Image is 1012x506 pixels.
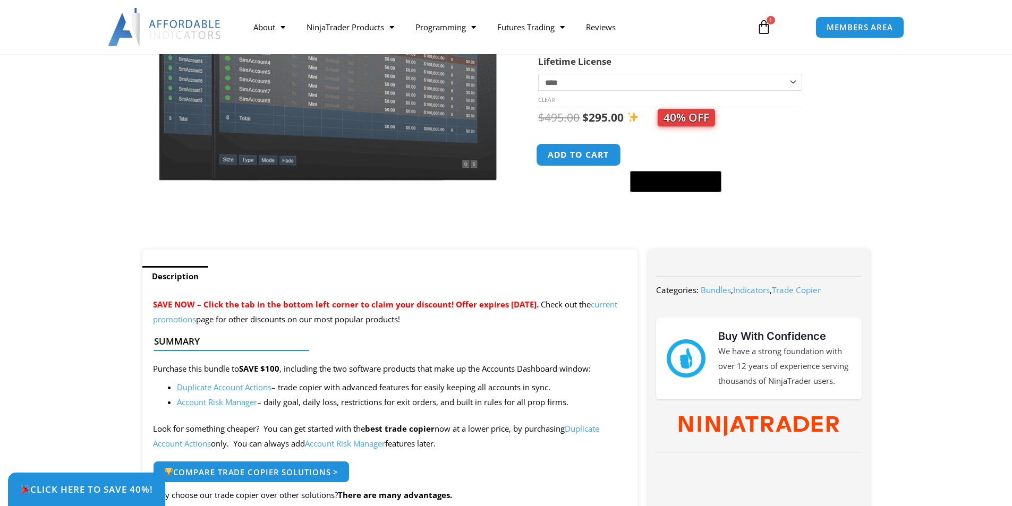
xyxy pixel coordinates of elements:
[365,423,435,434] strong: best trade copier
[627,112,639,123] img: ✨
[767,16,775,24] span: 1
[21,485,30,494] img: 🎉
[177,397,257,407] a: Account Risk Manager
[718,344,851,389] p: We have a strong foundation with over 12 years of experience serving thousands of NinjaTrader users.
[243,15,296,39] a: About
[630,171,721,192] button: Buy with GPay
[772,285,821,295] a: Trade Copier
[153,362,627,376] p: Purchase this bundle to , including the two software products that make up the Accounts Dashboard...
[538,96,555,104] a: Clear options
[177,380,627,395] li: – trade copier with advanced features for easily keeping all accounts in sync.
[153,422,627,451] p: Look for something cheaper? You can get started with the now at a lower price, by purchasing only...
[239,363,279,374] strong: SAVE $100
[658,109,715,126] span: 40% OFF
[177,395,627,410] li: – daily goal, daily loss, restrictions for exit orders, and built in rules for all prop firms.
[537,143,622,166] button: Add to cart
[538,55,611,67] label: Lifetime License
[628,142,724,168] iframe: Secure express checkout frame
[815,16,904,38] a: MEMBERS AREA
[153,461,350,483] a: 🏆Compare Trade Copier Solutions >
[20,485,153,494] span: Click Here to save 40%!
[667,339,705,378] img: mark thumbs good 43913 | Affordable Indicators – NinjaTrader
[582,110,589,125] span: $
[538,199,848,208] iframe: PayPal Message 1
[108,8,222,46] img: LogoAI | Affordable Indicators – NinjaTrader
[487,15,575,39] a: Futures Trading
[142,266,208,287] a: Description
[538,110,580,125] bdi: 495.00
[296,15,405,39] a: NinjaTrader Products
[701,285,821,295] span: , ,
[575,15,626,39] a: Reviews
[827,23,893,31] span: MEMBERS AREA
[582,110,624,125] bdi: 295.00
[701,285,731,295] a: Bundles
[718,328,851,344] h3: Buy With Confidence
[741,12,787,42] a: 1
[656,285,699,295] span: Categories:
[165,468,173,476] img: 🏆
[243,15,744,39] nav: Menu
[153,297,627,327] p: Check out the page for other discounts on our most popular products!
[154,336,618,347] h4: Summary
[8,473,165,506] a: 🎉Click Here to save 40%!
[305,438,385,449] a: Account Risk Manager
[153,299,539,310] span: SAVE NOW – Click the tab in the bottom left corner to claim your discount! Offer expires [DATE].
[405,15,487,39] a: Programming
[679,416,839,436] img: NinjaTrader Wordmark color RGB | Affordable Indicators – NinjaTrader
[164,468,339,476] span: Compare Trade Copier Solutions >
[733,285,770,295] a: Indicators
[177,382,271,392] a: Duplicate Account Actions
[538,110,545,125] span: $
